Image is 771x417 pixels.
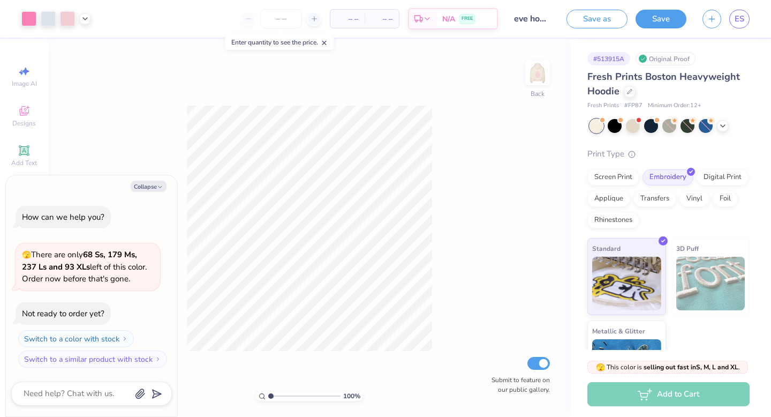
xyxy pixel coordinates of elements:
[636,10,686,28] button: Save
[676,243,699,254] span: 3D Puff
[587,212,639,228] div: Rhinestones
[22,249,137,272] strong: 68 Ss, 179 Ms, 237 Ls and 93 XLs
[506,8,558,29] input: Untitled Design
[22,212,104,222] div: How can we help you?
[587,70,740,98] span: Fresh Prints Boston Heavyweight Hoodie
[225,35,334,50] div: Enter quantity to see the price.
[633,191,676,207] div: Transfers
[122,336,128,342] img: Switch to a color with stock
[676,257,745,310] img: 3D Puff
[343,391,360,401] span: 100 %
[566,10,628,28] button: Save as
[644,363,738,371] strong: selling out fast in S, M, L and XL
[596,362,740,372] span: This color is .
[462,15,473,23] span: FREE
[337,13,358,25] span: – –
[729,10,750,28] a: ES
[11,159,37,167] span: Add Text
[18,351,167,368] button: Switch to a similar product with stock
[527,62,548,84] img: Back
[587,169,639,185] div: Screen Print
[131,181,167,192] button: Collapse
[592,339,661,393] img: Metallic & Glitter
[155,356,161,362] img: Switch to a similar product with stock
[22,249,147,284] span: There are only left of this color. Order now before that's gone.
[596,362,605,373] span: 🫣
[624,101,642,110] span: # FP87
[531,89,545,99] div: Back
[642,169,693,185] div: Embroidery
[587,101,619,110] span: Fresh Prints
[587,148,750,160] div: Print Type
[12,79,37,88] span: Image AI
[636,52,696,65] div: Original Proof
[587,52,630,65] div: # 513915A
[735,13,744,25] span: ES
[592,325,645,337] span: Metallic & Glitter
[371,13,392,25] span: – –
[12,119,36,128] span: Designs
[713,191,738,207] div: Foil
[442,13,455,25] span: N/A
[679,191,709,207] div: Vinyl
[18,330,134,347] button: Switch to a color with stock
[592,257,661,310] img: Standard
[486,375,550,394] label: Submit to feature on our public gallery.
[697,169,749,185] div: Digital Print
[22,250,31,260] span: 🫣
[260,9,302,28] input: – –
[587,191,630,207] div: Applique
[592,243,621,254] span: Standard
[22,308,104,319] div: Not ready to order yet?
[648,101,701,110] span: Minimum Order: 12 +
